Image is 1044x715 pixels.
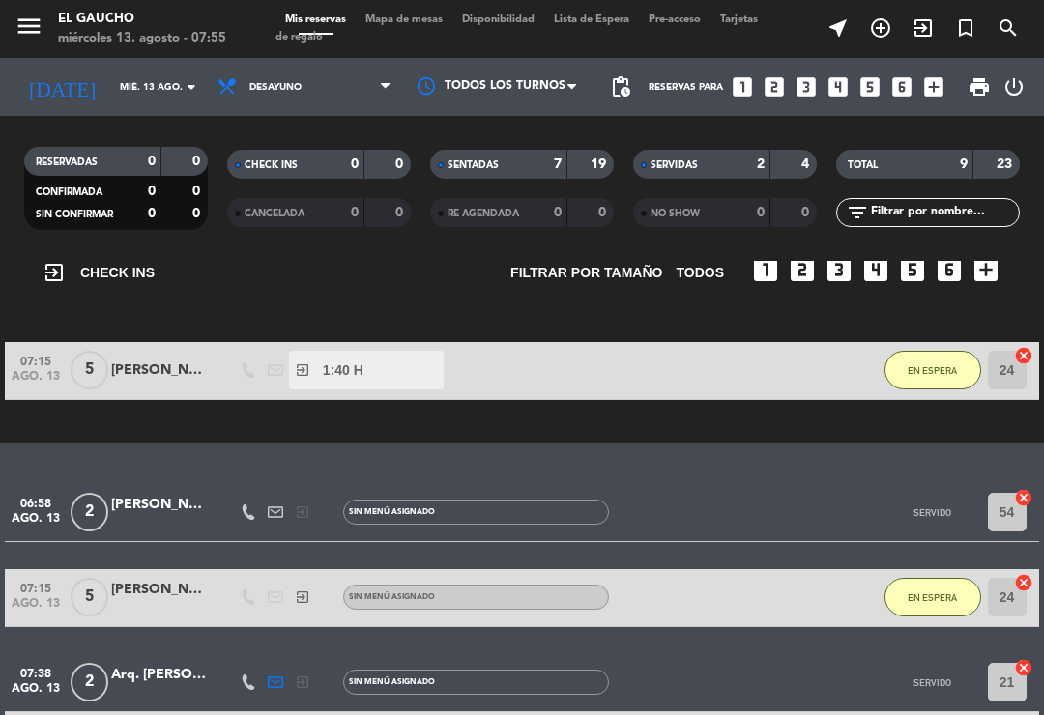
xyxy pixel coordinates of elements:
i: add_box [921,74,946,100]
i: exit_to_app [295,589,310,605]
i: power_settings_new [1002,75,1026,99]
span: 5 [71,351,108,389]
span: ago. 13 [12,512,60,534]
span: Sin menú asignado [349,593,435,601]
strong: 0 [395,206,407,219]
div: [PERSON_NAME] [111,579,208,601]
span: EN ESPERA [908,365,957,376]
strong: 2 [757,157,765,171]
i: menu [14,12,43,41]
div: LOG OUT [999,58,1029,116]
span: ago. 13 [12,370,60,392]
div: Arq. [PERSON_NAME] [111,664,208,686]
span: 07:38 [12,661,60,683]
i: looks_one [750,254,781,285]
span: WALK IN [902,12,944,44]
button: menu [14,12,43,47]
strong: 0 [395,157,407,171]
i: arrow_drop_down [180,75,203,99]
strong: 0 [192,155,204,168]
i: filter_list [846,201,869,224]
span: Sin menú asignado [349,508,435,516]
i: exit_to_app [295,362,310,378]
button: EN ESPERA [884,578,981,616]
span: CHECK INS [43,261,155,284]
span: 06:58 [12,491,60,513]
strong: 0 [351,206,359,219]
i: looks_6 [889,74,914,100]
i: add_box [971,254,1001,285]
i: add_circle_outline [869,16,892,40]
i: turned_in_not [954,16,977,40]
div: miércoles 13. agosto - 07:55 [58,29,226,48]
span: SERVIDAS [651,160,698,170]
i: exit_to_app [295,674,310,690]
i: looks_3 [824,254,855,285]
span: RE AGENDADA [448,209,519,218]
span: RESERVADAS [36,157,98,167]
i: looks_3 [794,74,819,100]
span: Lista de Espera [544,14,639,25]
button: EN ESPERA [884,351,981,389]
i: exit_to_app [295,504,310,520]
span: Reserva especial [944,12,987,44]
span: 1:40 H [323,359,363,382]
span: Mis reservas [275,14,356,25]
span: CHECK INS [245,160,298,170]
button: SERVIDO [884,493,981,531]
i: looks_two [762,74,787,100]
span: ago. 13 [12,597,60,619]
i: looks_4 [826,74,851,100]
i: looks_5 [857,74,883,100]
i: looks_two [787,254,818,285]
span: 07:15 [12,349,60,371]
span: BUSCAR [987,12,1029,44]
strong: 7 [554,157,562,171]
i: looks_5 [897,254,928,285]
span: pending_actions [609,75,632,99]
strong: 0 [801,206,813,219]
i: cancel [1014,346,1033,365]
span: CONFIRMADA [36,187,102,197]
strong: 0 [192,185,204,198]
span: SERVIDO [913,507,951,518]
strong: 0 [148,185,156,198]
span: SIN CONFIRMAR [36,210,113,219]
strong: 0 [598,206,610,219]
span: CANCELADA [245,209,304,218]
span: TOTAL [848,160,878,170]
span: Filtrar por tamaño [510,262,662,284]
strong: 19 [591,157,610,171]
i: looks_4 [860,254,891,285]
span: 07:15 [12,576,60,598]
i: cancel [1014,488,1033,507]
strong: 4 [801,157,813,171]
div: [PERSON_NAME] [111,359,208,382]
i: exit_to_app [43,261,66,284]
span: 2 [71,493,108,531]
strong: 0 [351,157,359,171]
strong: 0 [757,206,765,219]
i: cancel [1014,573,1033,592]
span: TODOS [676,262,724,284]
i: cancel [1014,658,1033,677]
span: EN ESPERA [908,592,957,603]
span: ago. 13 [12,682,60,704]
i: looks_one [730,74,755,100]
span: NO SHOW [651,209,700,218]
span: 2 [71,663,108,701]
strong: 0 [192,207,204,220]
i: [DATE] [14,67,110,107]
div: [PERSON_NAME] [111,494,208,516]
i: exit_to_app [912,16,935,40]
strong: 0 [148,155,156,168]
strong: 23 [997,157,1016,171]
span: Disponibilidad [452,14,544,25]
strong: 0 [554,206,562,219]
input: Filtrar por nombre... [869,202,1019,223]
span: SERVIDO [913,677,951,688]
strong: 0 [148,207,156,220]
span: Desayuno [249,82,302,93]
span: Reservas para [649,82,723,93]
strong: 9 [960,157,968,171]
